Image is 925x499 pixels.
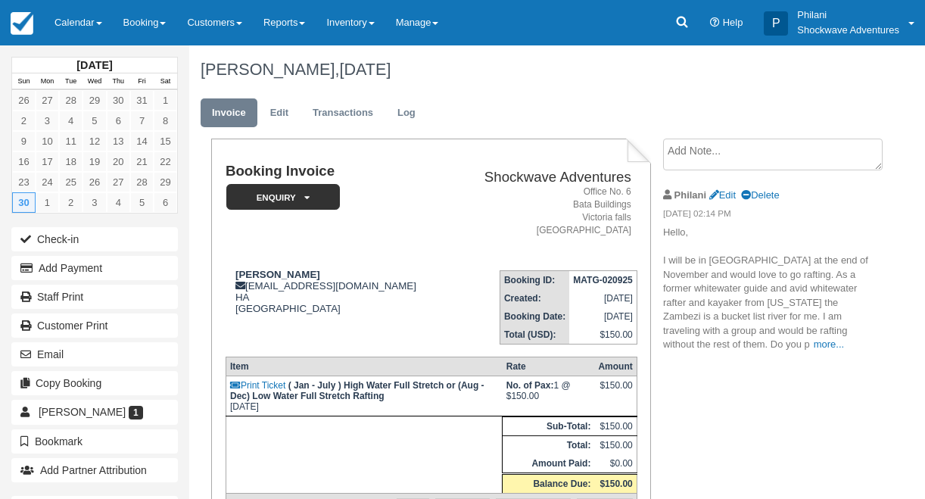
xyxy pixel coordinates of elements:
a: 9 [12,131,36,151]
address: Office No. 6 Bata Buildings Victoria falls [GEOGRAPHIC_DATA] [456,186,631,238]
th: Amount Paid: [503,454,595,474]
a: 7 [130,111,154,131]
span: [DATE] [339,60,391,79]
i: Help [710,18,720,28]
strong: No. of Pax [506,380,554,391]
span: [PERSON_NAME] [39,406,126,418]
td: [DATE] [226,376,502,416]
button: Email [11,342,178,366]
strong: [PERSON_NAME] [235,269,320,280]
div: $150.00 [598,380,632,403]
a: Delete [741,189,779,201]
a: [PERSON_NAME] 1 [11,400,178,424]
a: 29 [83,90,106,111]
a: 13 [107,131,130,151]
a: 3 [83,192,106,213]
a: Print Ticket [230,380,285,391]
th: Fri [130,73,154,90]
a: 10 [36,131,59,151]
td: [DATE] [569,307,637,326]
a: more... [814,338,844,350]
a: Customer Print [11,313,178,338]
a: 1 [36,192,59,213]
a: 8 [154,111,177,131]
p: Shockwave Adventures [797,23,899,38]
strong: MATG-020925 [573,275,632,285]
a: 28 [130,172,154,192]
a: 26 [83,172,106,192]
th: Total: [503,436,595,455]
a: 22 [154,151,177,172]
a: 25 [59,172,83,192]
h2: Shockwave Adventures [456,170,631,186]
a: 12 [83,131,106,151]
a: 20 [107,151,130,172]
a: 24 [36,172,59,192]
a: Enquiry [226,183,335,211]
a: 27 [107,172,130,192]
div: [EMAIL_ADDRESS][DOMAIN_NAME] HA [GEOGRAPHIC_DATA] [226,269,450,314]
a: 5 [83,111,106,131]
th: Total (USD): [500,326,569,345]
em: Enquiry [226,184,340,211]
a: 14 [130,131,154,151]
a: 23 [12,172,36,192]
a: Staff Print [11,285,178,309]
td: $150.00 [569,326,637,345]
strong: [DATE] [76,59,112,71]
th: Booking Date: [500,307,569,326]
a: 2 [59,192,83,213]
a: Transactions [301,98,385,128]
a: 4 [107,192,130,213]
a: 31 [130,90,154,111]
a: 27 [36,90,59,111]
th: Booking ID: [500,271,569,290]
a: 16 [12,151,36,172]
button: Copy Booking [11,371,178,395]
h1: Booking Invoice [226,164,450,179]
th: Amount [594,357,637,376]
a: 6 [154,192,177,213]
td: $150.00 [594,436,637,455]
th: Sat [154,73,177,90]
a: Edit [709,189,736,201]
a: 1 [154,90,177,111]
th: Rate [503,357,595,376]
th: Thu [107,73,130,90]
a: Log [386,98,427,128]
th: Wed [83,73,106,90]
button: Bookmark [11,429,178,454]
a: 5 [130,192,154,213]
td: $0.00 [594,454,637,474]
strong: Philani [674,189,706,201]
div: P [764,11,788,36]
button: Add Payment [11,256,178,280]
a: 4 [59,111,83,131]
a: 30 [107,90,130,111]
p: Hello, I will be in [GEOGRAPHIC_DATA] at the end of November and would love to go rafting. As a f... [663,226,871,352]
a: 19 [83,151,106,172]
th: Created: [500,289,569,307]
td: 1 @ $150.00 [503,376,595,416]
th: Tue [59,73,83,90]
a: 6 [107,111,130,131]
a: 26 [12,90,36,111]
a: 30 [12,192,36,213]
h1: [PERSON_NAME], [201,61,872,79]
a: Edit [259,98,300,128]
a: 11 [59,131,83,151]
p: Philani [797,8,899,23]
th: Item [226,357,502,376]
td: [DATE] [569,289,637,307]
a: Invoice [201,98,257,128]
th: Sun [12,73,36,90]
span: 1 [129,406,143,419]
a: 2 [12,111,36,131]
a: 21 [130,151,154,172]
th: Balance Due: [503,474,595,494]
strong: $150.00 [600,479,632,489]
a: 18 [59,151,83,172]
a: 3 [36,111,59,131]
a: 28 [59,90,83,111]
em: [DATE] 02:14 PM [663,207,871,224]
